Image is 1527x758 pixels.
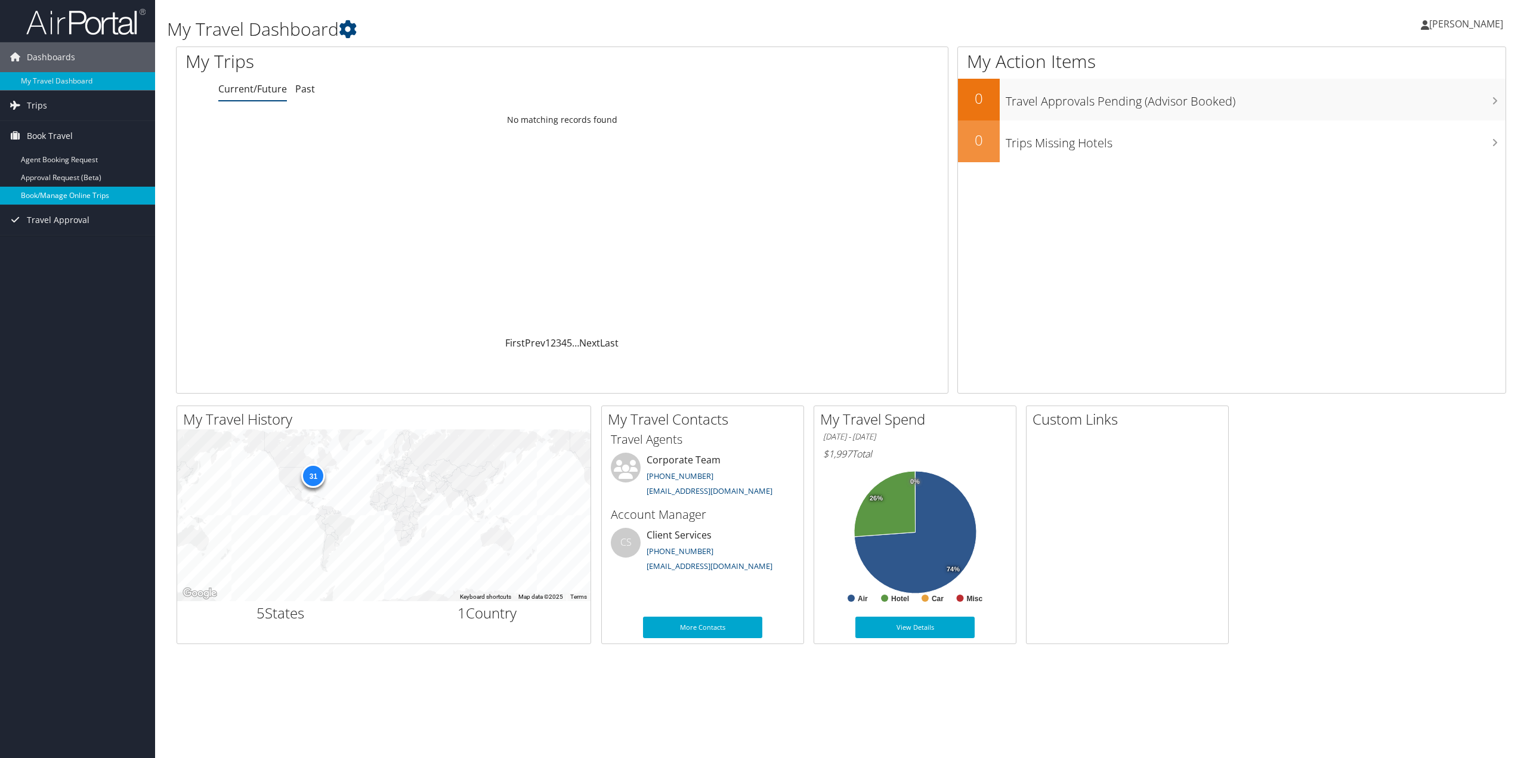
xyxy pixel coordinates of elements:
a: Past [295,82,315,95]
a: Last [600,336,619,349]
a: Prev [525,336,545,349]
span: 1 [458,603,466,623]
h6: [DATE] - [DATE] [823,431,1007,443]
text: Air [858,595,868,603]
a: [PERSON_NAME] [1421,6,1515,42]
h1: My Trips [186,49,617,74]
a: [EMAIL_ADDRESS][DOMAIN_NAME] [647,561,772,571]
span: $1,997 [823,447,852,460]
h2: My Travel Contacts [608,409,803,429]
h2: My Travel Spend [820,409,1016,429]
li: Client Services [605,528,800,577]
a: 0Travel Approvals Pending (Advisor Booked) [958,79,1506,120]
span: Trips [27,91,47,120]
a: View Details [855,617,975,638]
span: Book Travel [27,121,73,151]
h2: 0 [958,88,1000,109]
a: More Contacts [643,617,762,638]
h3: Travel Approvals Pending (Advisor Booked) [1006,87,1506,110]
span: [PERSON_NAME] [1429,17,1503,30]
img: Google [180,586,220,601]
a: Current/Future [218,82,287,95]
a: [PHONE_NUMBER] [647,546,713,556]
a: 5 [567,336,572,349]
div: CS [611,528,641,558]
a: [PHONE_NUMBER] [647,471,713,481]
h1: My Travel Dashboard [167,17,1066,42]
h2: My Travel History [183,409,591,429]
tspan: 26% [870,495,883,502]
h3: Account Manager [611,506,795,523]
a: 2 [551,336,556,349]
img: airportal-logo.png [26,8,146,36]
span: Travel Approval [27,205,89,235]
button: Keyboard shortcuts [460,593,511,601]
h2: Country [393,603,582,623]
a: 0Trips Missing Hotels [958,120,1506,162]
a: 4 [561,336,567,349]
a: Next [579,336,600,349]
span: Map data ©2025 [518,593,563,600]
text: Hotel [891,595,909,603]
h3: Trips Missing Hotels [1006,129,1506,151]
a: 1 [545,336,551,349]
text: Misc [967,595,983,603]
h1: My Action Items [958,49,1506,74]
li: Corporate Team [605,453,800,502]
td: No matching records found [177,109,948,131]
tspan: 0% [910,478,920,485]
a: Open this area in Google Maps (opens a new window) [180,586,220,601]
div: 31 [301,463,325,487]
tspan: 74% [947,566,960,573]
a: Terms (opens in new tab) [570,593,587,600]
span: Dashboards [27,42,75,72]
a: 3 [556,336,561,349]
span: 5 [256,603,265,623]
span: … [572,336,579,349]
h2: 0 [958,130,1000,150]
h2: States [186,603,375,623]
h6: Total [823,447,1007,460]
h2: Custom Links [1033,409,1228,429]
h3: Travel Agents [611,431,795,448]
a: [EMAIL_ADDRESS][DOMAIN_NAME] [647,485,772,496]
text: Car [932,595,944,603]
a: First [505,336,525,349]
